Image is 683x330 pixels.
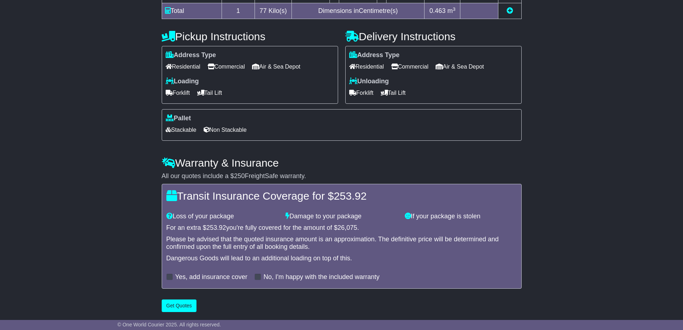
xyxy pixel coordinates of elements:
[166,78,199,85] label: Loading
[430,7,446,14] span: 0.463
[207,224,226,231] span: 253.92
[337,224,357,231] span: 26,075
[401,213,521,220] div: If your package is stolen
[162,172,522,180] div: All our quotes include a $ FreightSafe warranty.
[162,157,522,169] h4: Warranty & Insurance
[334,190,367,202] span: 253.92
[291,3,424,19] td: Dimensions in Centimetre(s)
[162,299,197,312] button: Get Quotes
[204,124,247,135] span: Non Stackable
[166,87,190,98] span: Forklift
[381,87,406,98] span: Tail Lift
[282,213,401,220] div: Damage to your package
[349,51,400,59] label: Address Type
[175,273,247,281] label: Yes, add insurance cover
[453,6,456,12] sup: 3
[166,236,517,251] div: Please be advised that the quoted insurance amount is an approximation. The definitive price will...
[349,61,384,72] span: Residential
[349,78,389,85] label: Unloading
[166,124,196,135] span: Stackable
[447,7,456,14] span: m
[166,255,517,262] div: Dangerous Goods will lead to an additional loading on top of this.
[255,3,292,19] td: Kilo(s)
[162,3,222,19] td: Total
[436,61,484,72] span: Air & Sea Depot
[507,7,513,14] a: Add new item
[166,115,191,122] label: Pallet
[166,190,517,202] h4: Transit Insurance Coverage for $
[264,273,380,281] label: No, I'm happy with the included warranty
[118,322,221,327] span: © One World Courier 2025. All rights reserved.
[166,224,517,232] div: For an extra $ you're fully covered for the amount of $ .
[166,61,200,72] span: Residential
[197,87,222,98] span: Tail Lift
[208,61,245,72] span: Commercial
[260,7,267,14] span: 77
[234,172,245,180] span: 250
[252,61,300,72] span: Air & Sea Depot
[349,87,374,98] span: Forklift
[345,31,522,42] h4: Delivery Instructions
[162,31,338,42] h4: Pickup Instructions
[391,61,428,72] span: Commercial
[222,3,255,19] td: 1
[163,213,282,220] div: Loss of your package
[166,51,216,59] label: Address Type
